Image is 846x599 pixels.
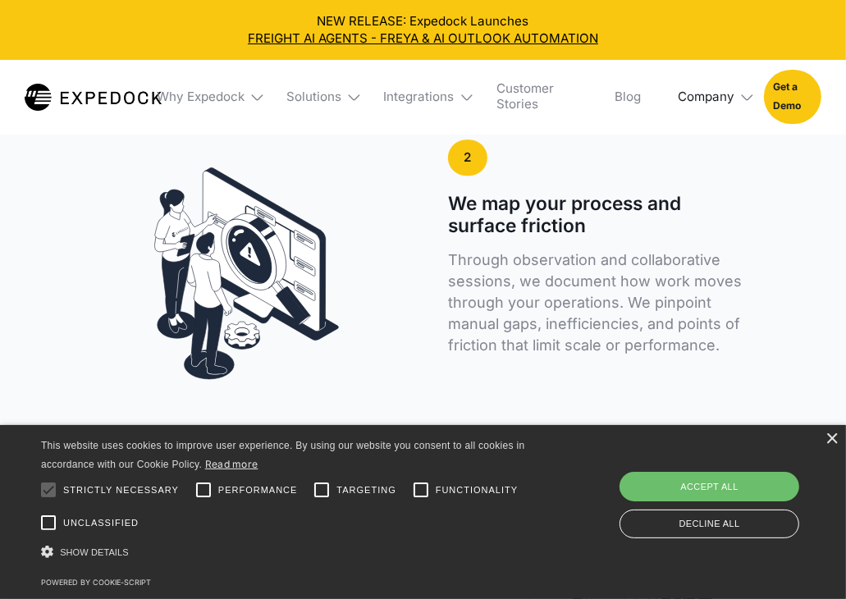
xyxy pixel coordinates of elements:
[764,70,821,125] a: Get a Demo
[12,12,834,47] div: NEW RELEASE: Expedock Launches
[41,542,537,564] div: Show details
[371,60,471,135] div: Integrations
[144,60,262,135] div: Why Expedock
[384,89,455,105] div: Integrations
[63,516,139,530] span: Unclassified
[448,249,752,356] p: Through observation and collaborative sessions, we document how work moves through your operation...
[12,30,834,47] a: FREIGHT AI AGENTS - FREYA & AI OUTLOOK AUTOMATION
[60,547,129,557] span: Show details
[602,60,653,135] a: Blog
[573,422,846,599] iframe: Chat Widget
[63,483,179,497] span: Strictly necessary
[218,483,298,497] span: Performance
[157,89,245,105] div: Why Expedock
[41,440,524,470] span: This website uses cookies to improve user experience. By using our website you consent to all coo...
[436,483,518,497] span: Functionality
[484,60,590,135] a: Customer Stories
[286,89,341,105] div: Solutions
[665,60,752,135] div: Company
[336,483,396,497] span: Targeting
[448,139,487,176] a: 2
[678,89,734,105] div: Company
[41,578,151,587] a: Powered by cookie-script
[274,60,359,135] div: Solutions
[205,458,258,470] a: Read more
[448,192,752,237] h1: We map your process and surface friction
